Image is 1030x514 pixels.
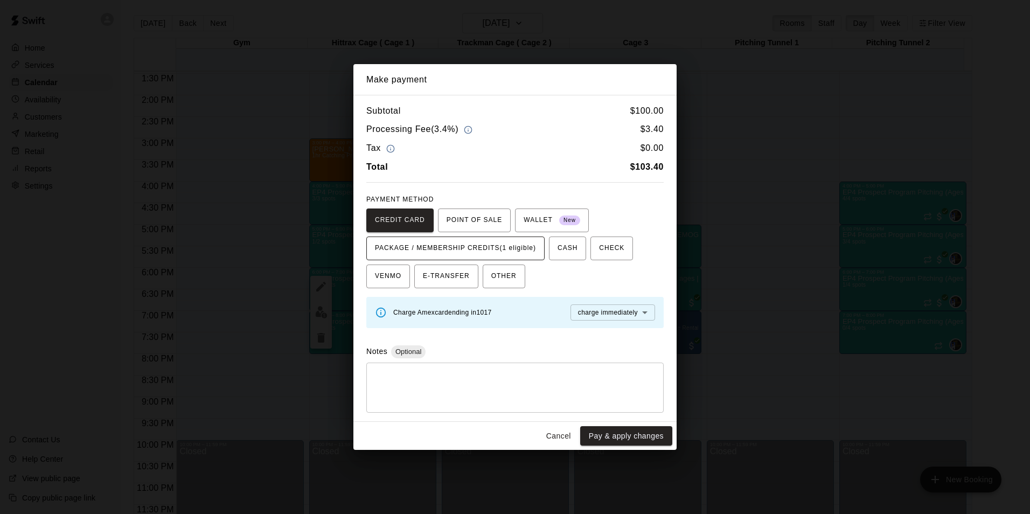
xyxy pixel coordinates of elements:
[578,309,638,316] span: charge immediately
[438,209,511,232] button: POINT OF SALE
[366,237,545,260] button: PACKAGE / MEMBERSHIP CREDITS(1 eligible)
[414,265,478,288] button: E-TRANSFER
[366,196,434,203] span: PAYMENT METHOD
[483,265,525,288] button: OTHER
[391,348,426,356] span: Optional
[549,237,586,260] button: CASH
[393,309,492,316] span: Charge Amex card ending in 1017
[559,213,580,228] span: New
[580,426,672,446] button: Pay & apply changes
[366,141,398,156] h6: Tax
[447,212,502,229] span: POINT OF SALE
[541,426,576,446] button: Cancel
[366,209,434,232] button: CREDIT CARD
[515,209,589,232] button: WALLET New
[423,268,470,285] span: E-TRANSFER
[641,141,664,156] h6: $ 0.00
[491,268,517,285] span: OTHER
[375,212,425,229] span: CREDIT CARD
[366,162,388,171] b: Total
[375,268,401,285] span: VENMO
[630,104,664,118] h6: $ 100.00
[630,162,664,171] b: $ 103.40
[366,122,475,137] h6: Processing Fee ( 3.4% )
[590,237,633,260] button: CHECK
[366,104,401,118] h6: Subtotal
[353,64,677,95] h2: Make payment
[641,122,664,137] h6: $ 3.40
[366,265,410,288] button: VENMO
[558,240,577,257] span: CASH
[599,240,624,257] span: CHECK
[524,212,580,229] span: WALLET
[366,347,387,356] label: Notes
[375,240,536,257] span: PACKAGE / MEMBERSHIP CREDITS (1 eligible)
